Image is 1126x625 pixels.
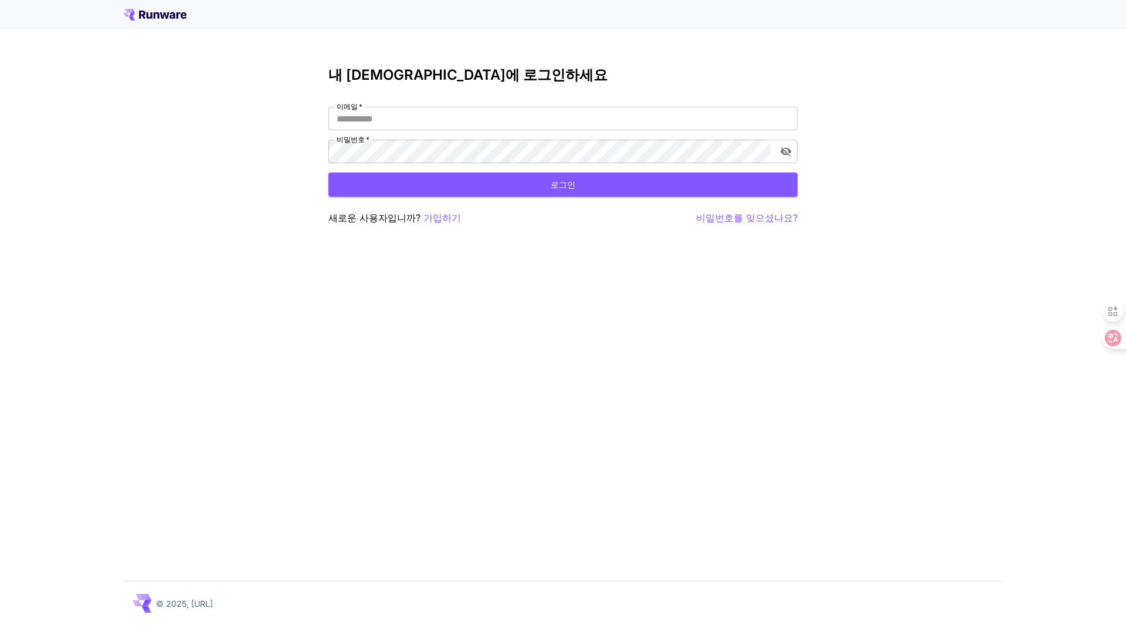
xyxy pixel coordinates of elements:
font: 내 [DEMOGRAPHIC_DATA]에 로그인하세요 [328,66,608,83]
font: 로그인 [551,180,575,190]
button: 비밀번호 표시 전환 [775,141,796,162]
font: 가입하기 [423,212,461,224]
font: 비밀번호 [337,135,365,144]
font: 새로운 사용자입니까? [328,212,420,224]
font: 이메일 [337,102,358,111]
font: © 2025, [URL] [156,599,213,609]
button: 로그인 [328,173,798,197]
button: 비밀번호를 잊으셨나요? [696,211,798,225]
button: 가입하기 [423,211,461,225]
font: 비밀번호를 잊으셨나요? [696,212,798,224]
